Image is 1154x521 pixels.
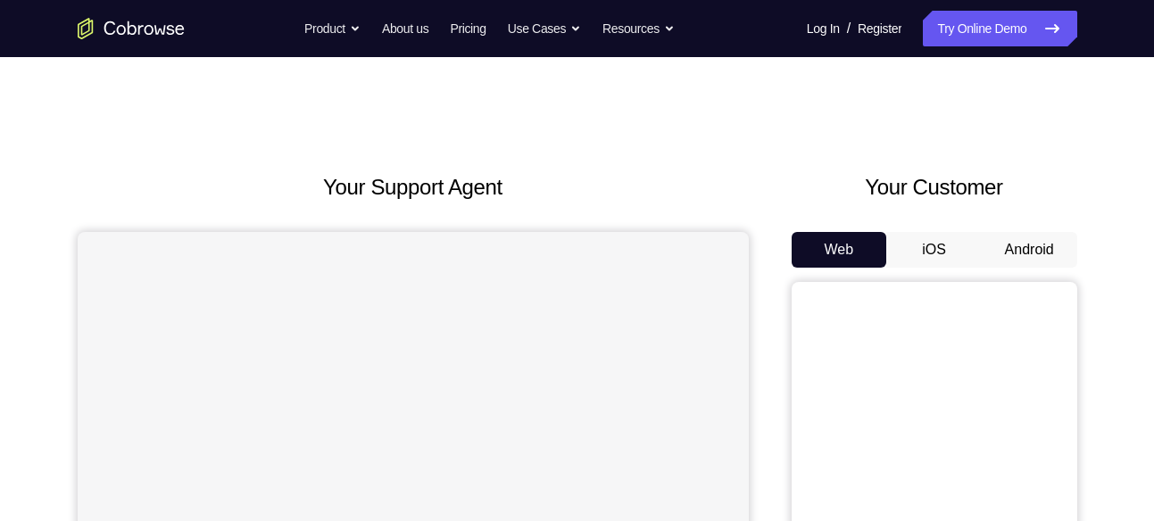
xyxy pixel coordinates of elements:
[450,11,486,46] a: Pricing
[304,11,361,46] button: Product
[982,232,1077,268] button: Android
[886,232,982,268] button: iOS
[858,11,901,46] a: Register
[602,11,675,46] button: Resources
[923,11,1076,46] a: Try Online Demo
[78,18,185,39] a: Go to the home page
[792,171,1077,203] h2: Your Customer
[382,11,428,46] a: About us
[807,11,840,46] a: Log In
[847,18,851,39] span: /
[792,232,887,268] button: Web
[508,11,581,46] button: Use Cases
[78,171,749,203] h2: Your Support Agent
